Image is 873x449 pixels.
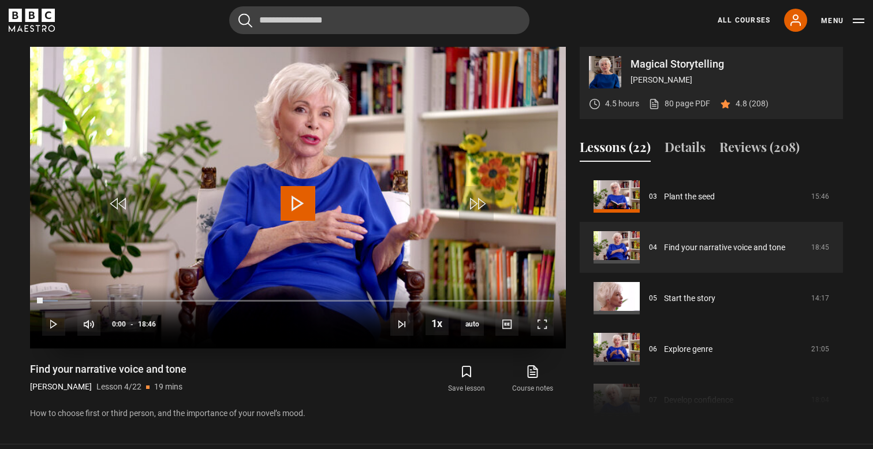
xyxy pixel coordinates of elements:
p: 19 mins [154,381,182,393]
button: Captions [495,313,518,336]
p: 4.5 hours [605,98,639,110]
button: Lessons (22) [580,138,651,162]
p: [PERSON_NAME] [30,381,92,393]
a: Find your narrative voice and tone [664,242,785,254]
p: 4.8 (208) [736,98,768,110]
p: Lesson 4/22 [96,381,141,393]
h1: Find your narrative voice and tone [30,362,186,376]
button: Next Lesson [390,313,413,336]
video-js: Video Player [30,47,566,348]
a: Start the story [664,292,715,305]
button: Fullscreen [531,313,554,336]
button: Mute [77,313,100,336]
svg: BBC Maestro [9,9,55,32]
button: Save lesson [434,362,499,396]
a: 80 page PDF [648,98,710,110]
span: - [130,320,133,328]
span: 18:46 [138,314,156,335]
button: Playback Rate [426,312,449,335]
a: Course notes [500,362,566,396]
span: 0:00 [112,314,126,335]
button: Submit the search query [238,13,252,28]
p: How to choose first or third person, and the importance of your novel’s mood. [30,407,566,420]
span: auto [461,313,484,336]
a: All Courses [718,15,770,25]
button: Reviews (208) [719,138,800,162]
a: Explore genre [664,343,712,355]
a: Plant the seed [664,191,715,203]
button: Toggle navigation [821,15,864,27]
p: [PERSON_NAME] [630,74,834,86]
p: Magical Storytelling [630,59,834,69]
button: Details [665,138,706,162]
button: Play [42,313,65,336]
input: Search [229,6,529,34]
div: Progress Bar [42,300,554,302]
div: Current quality: 720p [461,313,484,336]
